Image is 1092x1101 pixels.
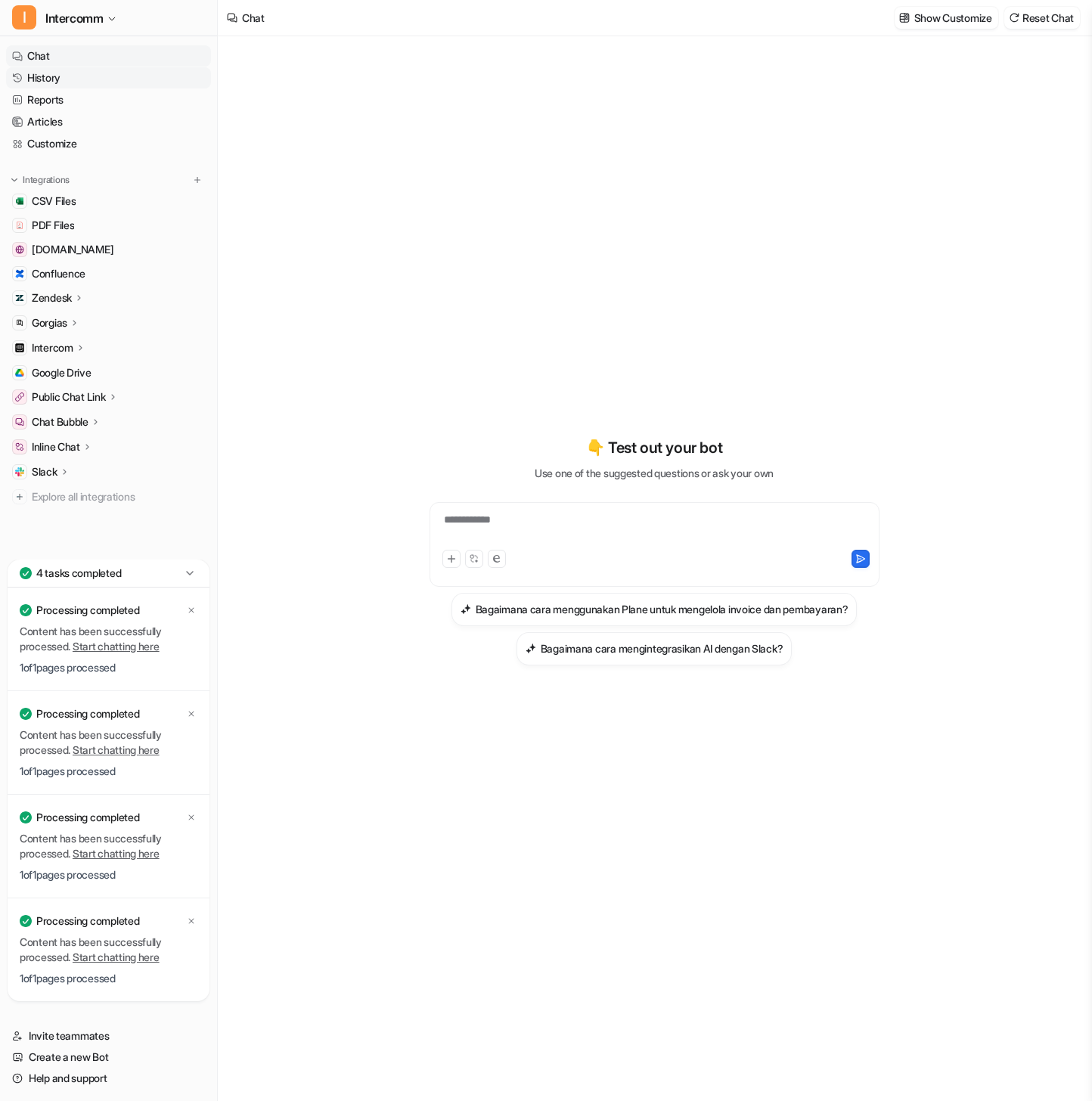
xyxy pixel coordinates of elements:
[32,365,92,380] span: Google Drive
[20,831,197,861] p: Content has been successfully processed.
[73,640,160,653] a: Start chatting here
[451,593,858,626] button: Bagaimana cara menggunakan Plane untuk mengelola invoice dan pembayaran?Bagaimana cara menggunaka...
[32,218,74,233] span: PDF Files
[20,764,197,779] p: 1 of 1 pages processed
[15,368,24,377] img: Google Drive
[15,269,24,278] img: Confluence
[15,293,24,302] img: Zendesk
[6,172,74,188] button: Integrations
[12,5,36,29] span: I
[895,7,998,29] button: Show Customize
[15,318,24,327] img: Gorgias
[914,10,992,26] p: Show Customize
[73,847,160,860] a: Start chatting here
[32,290,72,305] p: Zendesk
[476,601,848,617] h3: Bagaimana cara menggunakan Plane untuk mengelola invoice dan pembayaran?
[20,971,197,986] p: 1 of 1 pages processed
[192,175,203,185] img: menu_add.svg
[526,643,536,654] img: Bagaimana cara mengintegrasikan AI dengan Slack?
[6,89,211,110] a: Reports
[32,242,113,257] span: [DOMAIN_NAME]
[1009,12,1019,23] img: reset
[6,362,211,383] a: Google DriveGoogle Drive
[6,191,211,212] a: CSV FilesCSV Files
[6,215,211,236] a: PDF FilesPDF Files
[32,485,205,509] span: Explore all integrations
[32,464,57,479] p: Slack
[541,640,783,656] h3: Bagaimana cara mengintegrasikan AI dengan Slack?
[32,340,73,355] p: Intercom
[6,263,211,284] a: ConfluenceConfluence
[242,10,265,26] div: Chat
[15,221,24,230] img: PDF Files
[32,194,76,209] span: CSV Files
[9,175,20,185] img: expand menu
[23,174,70,186] p: Integrations
[6,1047,211,1068] a: Create a new Bot
[36,913,139,929] p: Processing completed
[15,467,24,476] img: Slack
[36,706,139,721] p: Processing completed
[15,343,24,352] img: Intercom
[12,489,27,504] img: explore all integrations
[36,603,139,618] p: Processing completed
[6,45,211,67] a: Chat
[15,417,24,426] img: Chat Bubble
[6,67,211,88] a: History
[586,436,722,459] p: 👇 Test out your bot
[20,660,197,675] p: 1 of 1 pages processed
[32,414,88,430] p: Chat Bubble
[32,315,67,330] p: Gorgias
[1004,7,1080,29] button: Reset Chat
[461,603,471,615] img: Bagaimana cara menggunakan Plane untuk mengelola invoice dan pembayaran?
[45,8,103,29] span: Intercomm
[20,727,197,758] p: Content has been successfully processed.
[15,392,24,402] img: Public Chat Link
[6,486,211,507] a: Explore all integrations
[73,743,160,756] a: Start chatting here
[73,951,160,963] a: Start chatting here
[6,239,211,260] a: www.helpdesk.com[DOMAIN_NAME]
[36,810,139,825] p: Processing completed
[36,566,121,581] p: 4 tasks completed
[32,389,106,405] p: Public Chat Link
[899,12,910,23] img: customize
[20,867,197,882] p: 1 of 1 pages processed
[6,1068,211,1089] a: Help and support
[517,632,793,665] button: Bagaimana cara mengintegrasikan AI dengan Slack?Bagaimana cara mengintegrasikan AI dengan Slack?
[32,266,85,281] span: Confluence
[32,439,80,454] p: Inline Chat
[6,1025,211,1047] a: Invite teammates
[15,197,24,206] img: CSV Files
[15,245,24,254] img: www.helpdesk.com
[535,465,774,481] p: Use one of the suggested questions or ask your own
[6,111,211,132] a: Articles
[15,442,24,451] img: Inline Chat
[20,935,197,965] p: Content has been successfully processed.
[20,624,197,654] p: Content has been successfully processed.
[6,133,211,154] a: Customize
